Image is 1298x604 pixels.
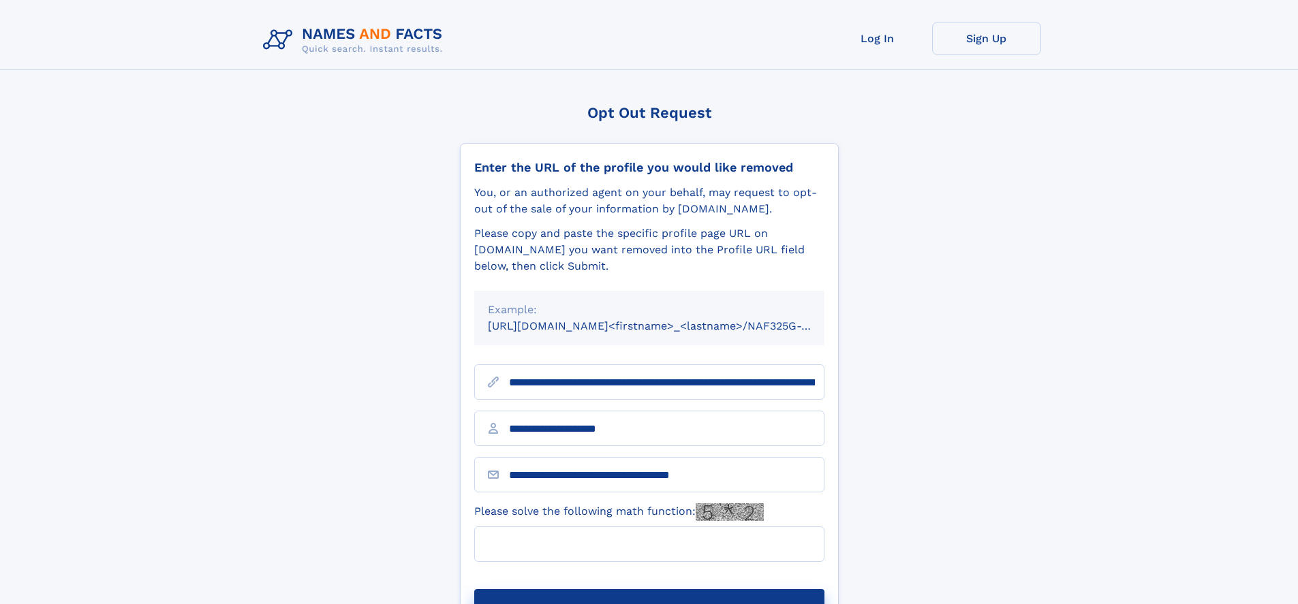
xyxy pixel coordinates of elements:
label: Please solve the following math function: [474,503,764,521]
small: [URL][DOMAIN_NAME]<firstname>_<lastname>/NAF325G-xxxxxxxx [488,319,850,332]
div: Opt Out Request [460,104,839,121]
div: Please copy and paste the specific profile page URL on [DOMAIN_NAME] you want removed into the Pr... [474,225,824,274]
div: Enter the URL of the profile you would like removed [474,160,824,175]
a: Sign Up [932,22,1041,55]
a: Log In [823,22,932,55]
div: Example: [488,302,811,318]
div: You, or an authorized agent on your behalf, may request to opt-out of the sale of your informatio... [474,185,824,217]
img: Logo Names and Facts [258,22,454,59]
